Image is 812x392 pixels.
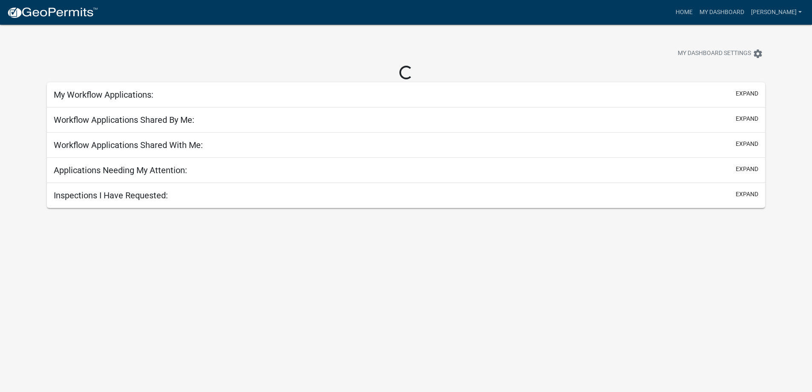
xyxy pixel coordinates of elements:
button: expand [736,89,758,98]
h5: My Workflow Applications: [54,90,153,100]
button: My Dashboard Settingssettings [671,45,770,62]
button: expand [736,190,758,199]
h5: Applications Needing My Attention: [54,165,187,175]
h5: Workflow Applications Shared With Me: [54,140,203,150]
h5: Workflow Applications Shared By Me: [54,115,194,125]
button: expand [736,165,758,174]
i: settings [753,49,763,59]
h5: Inspections I Have Requested: [54,190,168,200]
a: Home [672,4,696,20]
button: expand [736,139,758,148]
a: [PERSON_NAME] [748,4,805,20]
a: My Dashboard [696,4,748,20]
button: expand [736,114,758,123]
span: My Dashboard Settings [678,49,751,59]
